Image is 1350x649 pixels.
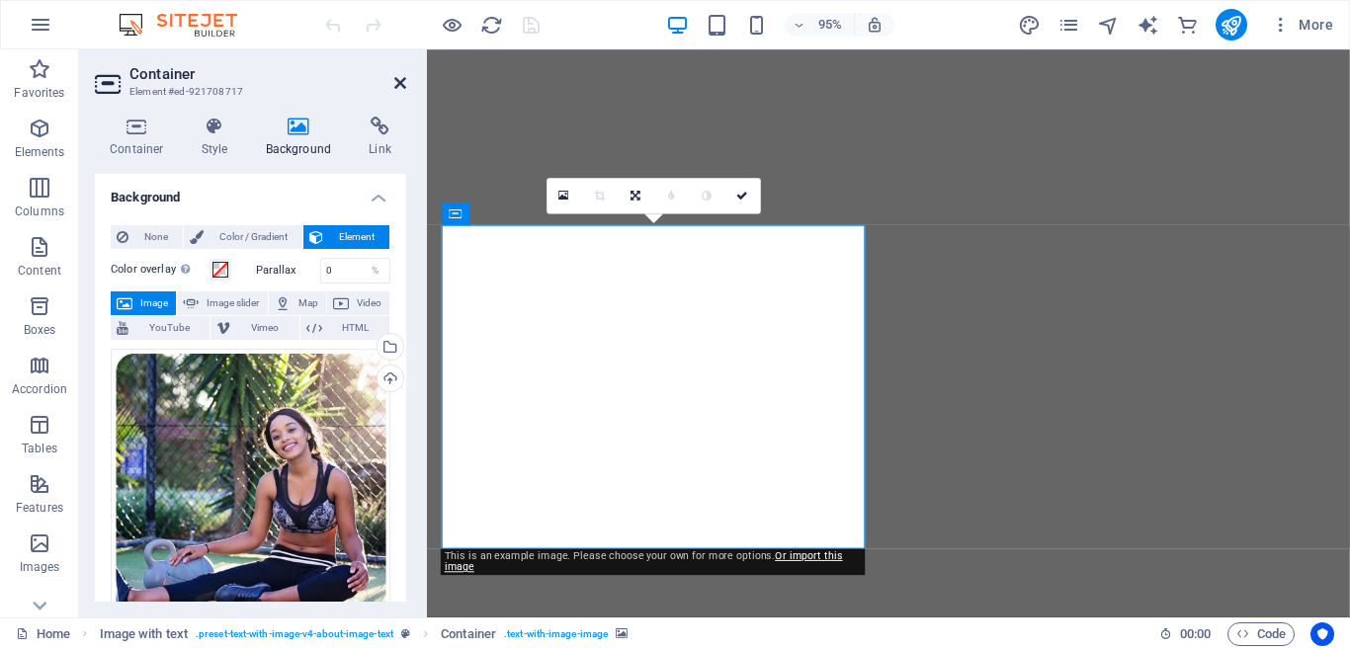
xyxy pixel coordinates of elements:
[362,259,389,283] div: %
[211,316,298,340] button: Vimeo
[480,14,503,37] i: Reload page
[1159,622,1212,646] h6: Session time
[327,291,389,315] button: Video
[303,225,389,249] button: Element
[354,117,406,158] h4: Link
[15,203,64,219] p: Columns
[401,628,410,639] i: This element is a customizable preset
[111,349,390,628] div: Young-fit-woman-on-yoga-mat.jpg
[725,179,761,214] a: Confirm ( Ctrl ⏎ )
[653,179,689,214] a: Blur
[1220,14,1242,37] i: Publish
[251,117,355,158] h4: Background
[1227,622,1295,646] button: Code
[479,13,503,37] button: reload
[129,83,367,101] h3: Element #ed-921708717
[18,263,61,279] p: Content
[1176,14,1199,37] i: Commerce
[95,174,406,209] h4: Background
[129,65,406,83] h2: Container
[441,622,496,646] span: Click to select. Double-click to edit
[328,316,383,340] span: HTML
[616,628,628,639] i: This element contains a background
[814,13,846,37] h6: 95%
[114,13,262,37] img: Editor Logo
[15,144,65,160] p: Elements
[1018,13,1042,37] button: design
[111,258,210,282] label: Color overlay
[1176,13,1200,37] button: commerce
[1180,622,1211,646] span: 00 00
[16,500,63,516] p: Features
[440,13,464,37] button: Click here to leave preview mode and continue editing
[1194,626,1197,641] span: :
[196,622,393,646] span: . preset-text-with-image-v4-about-image-text
[504,622,608,646] span: . text-with-image-image
[355,291,383,315] span: Video
[100,622,629,646] nav: breadcrumb
[866,16,884,34] i: On resize automatically adjust zoom level to fit chosen device.
[785,13,855,37] button: 95%
[1137,14,1159,37] i: AI Writer
[618,179,653,214] a: Change orientation
[269,291,326,315] button: Map
[210,225,296,249] span: Color / Gradient
[296,291,320,315] span: Map
[1137,13,1160,37] button: text_generator
[1097,13,1121,37] button: navigator
[205,291,261,315] span: Image slider
[20,559,60,575] p: Images
[1271,15,1333,35] span: More
[1263,9,1341,41] button: More
[111,316,210,340] button: YouTube
[445,550,843,574] a: Or import this image
[1216,9,1247,41] button: publish
[1236,622,1286,646] span: Code
[111,225,183,249] button: None
[441,549,865,576] div: This is an example image. Please choose your own for more options.
[177,291,267,315] button: Image slider
[236,316,293,340] span: Vimeo
[24,322,56,338] p: Boxes
[12,381,67,397] p: Accordion
[16,622,70,646] a: Click to cancel selection. Double-click to open Pages
[1057,14,1080,37] i: Pages (Ctrl+Alt+S)
[95,117,187,158] h4: Container
[14,85,64,101] p: Favorites
[111,291,176,315] button: Image
[1018,14,1041,37] i: Design (Ctrl+Alt+Y)
[582,179,618,214] a: Crop mode
[100,622,188,646] span: Click to select. Double-click to edit
[690,179,725,214] a: Greyscale
[256,265,320,276] label: Parallax
[1057,13,1081,37] button: pages
[329,225,383,249] span: Element
[1097,14,1120,37] i: Navigator
[547,179,582,214] a: Select files from the file manager, stock photos, or upload file(s)
[184,225,302,249] button: Color / Gradient
[134,225,177,249] span: None
[134,316,204,340] span: YouTube
[300,316,389,340] button: HTML
[138,291,170,315] span: Image
[187,117,251,158] h4: Style
[1310,622,1334,646] button: Usercentrics
[22,441,57,456] p: Tables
